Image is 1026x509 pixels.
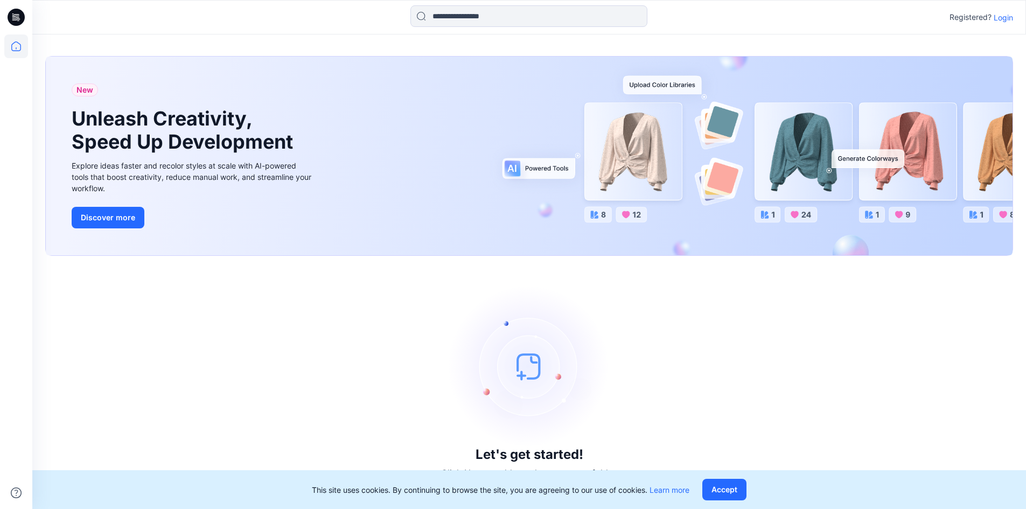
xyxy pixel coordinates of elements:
p: Click New to add a style or create a folder. [441,466,618,479]
p: This site uses cookies. By continuing to browse the site, you are agreeing to our use of cookies. [312,484,689,496]
button: Accept [702,479,746,500]
div: Explore ideas faster and recolor styles at scale with AI-powered tools that boost creativity, red... [72,160,314,194]
p: Registered? [950,11,992,24]
button: Discover more [72,207,144,228]
h1: Unleash Creativity, Speed Up Development [72,107,298,154]
h3: Let's get started! [476,447,583,462]
p: Login [994,12,1013,23]
span: New [76,83,93,96]
a: Learn more [650,485,689,494]
img: empty-state-image.svg [449,285,610,447]
a: Discover more [72,207,314,228]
